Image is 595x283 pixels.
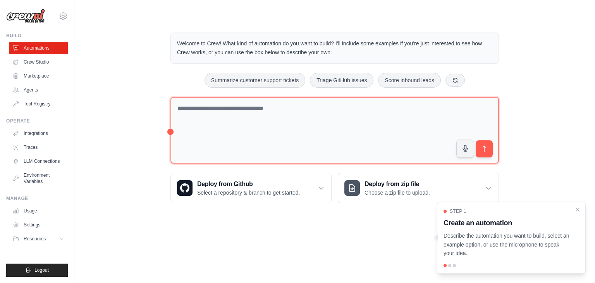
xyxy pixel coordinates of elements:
button: Triage GitHub issues [310,73,373,88]
div: Build [6,33,68,39]
p: Welcome to Crew! What kind of automation do you want to build? I'll include some examples if you'... [177,39,492,57]
button: Summarize customer support tickets [205,73,305,88]
img: Logo [6,9,45,24]
h3: Create an automation [444,217,570,228]
a: Usage [9,205,68,217]
span: Logout [34,267,49,273]
a: Agents [9,84,68,96]
a: Environment Variables [9,169,68,188]
button: Logout [6,264,68,277]
a: Tool Registry [9,98,68,110]
a: Traces [9,141,68,154]
p: Describe the automation you want to build, select an example option, or use the microphone to spe... [444,231,570,258]
button: Score inbound leads [378,73,441,88]
span: Resources [24,236,46,242]
p: Choose a zip file to upload. [365,189,430,197]
span: Step 1 [450,208,466,214]
div: Operate [6,118,68,124]
a: Settings [9,219,68,231]
a: Automations [9,42,68,54]
p: Select a repository & branch to get started. [197,189,300,197]
h3: Deploy from zip file [365,179,430,189]
a: Crew Studio [9,56,68,68]
div: Manage [6,195,68,202]
iframe: Chat Widget [556,246,595,283]
a: LLM Connections [9,155,68,167]
a: Integrations [9,127,68,140]
button: Resources [9,233,68,245]
h3: Deploy from Github [197,179,300,189]
a: Marketplace [9,70,68,82]
button: Close walkthrough [574,207,581,213]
